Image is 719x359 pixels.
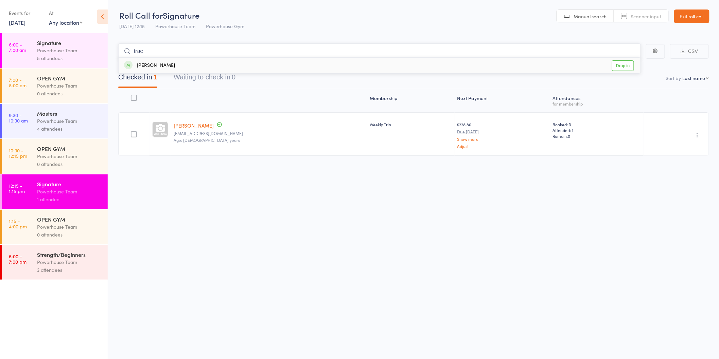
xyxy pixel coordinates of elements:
div: Powerhouse Team [37,258,102,266]
div: 1 [154,73,157,81]
div: 1 attendee [37,195,102,203]
div: Powerhouse Team [37,82,102,90]
div: Powerhouse Team [37,152,102,160]
span: Remain: [553,133,641,139]
a: 1:15 -4:00 pmOPEN GYMPowerhouse Team0 attendees [2,210,108,244]
div: Powerhouse Team [37,117,102,125]
span: Roll Call for [119,10,163,21]
a: 7:00 -8:00 amOPEN GYMPowerhouse Team0 attendees [2,69,108,103]
span: Powerhouse Team [155,23,195,30]
div: Events for [9,7,42,19]
div: Membership [367,91,454,109]
div: Weekly Trio [370,121,452,127]
time: 9:30 - 10:30 am [9,112,28,123]
button: Waiting to check in0 [174,70,235,88]
div: 0 [232,73,235,81]
a: [PERSON_NAME] [174,122,214,129]
a: 6:00 -7:00 amSignaturePowerhouse Team5 attendees [2,33,108,68]
button: CSV [670,44,709,59]
div: [PERSON_NAME] [124,62,175,70]
a: 10:30 -12:15 pmOPEN GYMPowerhouse Team0 attendees [2,139,108,174]
button: Checked in1 [118,70,157,88]
a: Adjust [457,144,547,148]
a: Show more [457,137,547,141]
span: 0 [568,133,571,139]
a: Drop in [612,60,634,71]
div: Masters [37,110,102,117]
a: 9:30 -10:30 amMastersPowerhouse Team4 attendees [2,104,108,138]
div: OPEN GYM [37,215,102,223]
div: Last name [683,75,705,81]
div: Signature [37,39,102,46]
span: Age: [DEMOGRAPHIC_DATA] years [174,137,240,143]
a: Exit roll call [674,10,709,23]
time: 12:15 - 1:15 pm [9,183,25,194]
div: Powerhouse Team [37,188,102,195]
a: [DATE] [9,19,25,26]
div: Signature [37,180,102,188]
time: 1:15 - 4:00 pm [9,218,27,229]
div: 0 attendees [37,231,102,239]
time: 7:00 - 8:00 am [9,77,27,88]
div: Next Payment [455,91,550,109]
span: Attended: 1 [553,127,641,133]
div: Atten­dances [550,91,644,109]
small: Due [DATE] [457,129,547,134]
div: OPEN GYM [37,145,102,152]
input: Search by name [118,43,641,59]
div: OPEN GYM [37,74,102,82]
div: Strength/Beginners [37,251,102,258]
div: 5 attendees [37,54,102,62]
label: Sort by [666,75,681,81]
span: Manual search [574,13,607,20]
span: Scanner input [631,13,662,20]
span: [DATE] 12:15 [119,23,145,30]
span: Powerhouse Gym [206,23,244,30]
a: 6:00 -7:00 pmStrength/BeginnersPowerhouse Team3 attendees [2,245,108,280]
div: 0 attendees [37,90,102,97]
span: Signature [163,10,199,21]
a: 12:15 -1:15 pmSignaturePowerhouse Team1 attendee [2,174,108,209]
time: 6:00 - 7:00 pm [9,253,27,264]
time: 6:00 - 7:00 am [9,42,26,53]
time: 10:30 - 12:15 pm [9,148,27,158]
div: for membership [553,101,641,106]
div: $228.80 [457,121,547,148]
div: At [49,7,83,19]
span: Booked: 3 [553,121,641,127]
small: Pammy_overend@hotmail.com [174,131,365,136]
div: 0 attendees [37,160,102,168]
div: Powerhouse Team [37,223,102,231]
div: 3 attendees [37,266,102,274]
div: Any location [49,19,83,26]
div: 4 attendees [37,125,102,133]
div: Powerhouse Team [37,46,102,54]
